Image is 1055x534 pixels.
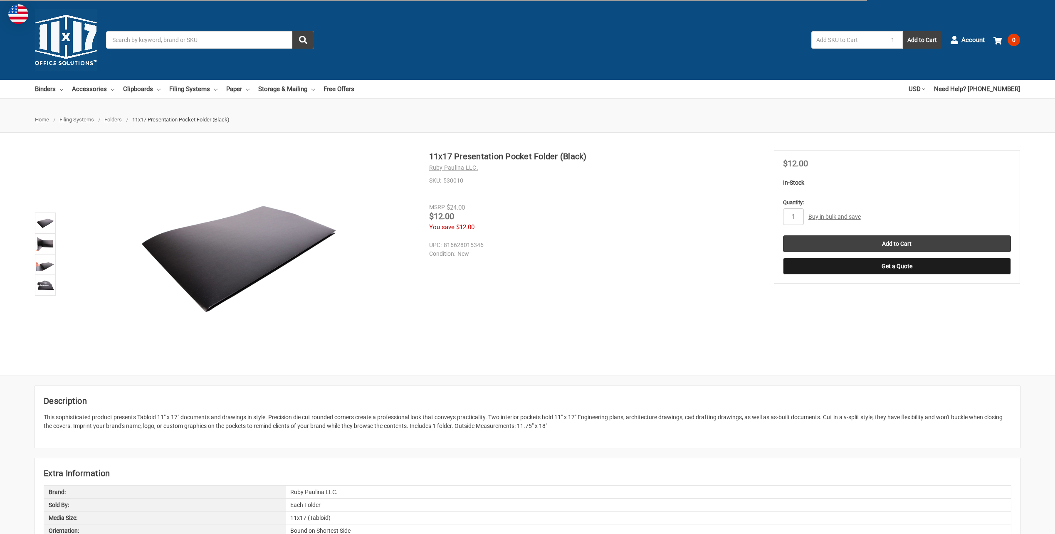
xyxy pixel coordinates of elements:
[169,80,217,98] a: Filing Systems
[44,395,1011,407] h2: Description
[44,467,1011,480] h2: Extra Information
[1008,34,1020,46] span: 0
[286,499,1011,511] div: Each Folder
[429,250,756,258] dd: New
[123,80,161,98] a: Clipboards
[36,255,54,274] img: 11x17 2 pocket folder holds 11" x 17" documents and drawings
[993,29,1020,51] a: 0
[36,235,54,253] img: 11x17 Presentation Pocket Folder (Black)
[35,9,97,71] img: 11x17.com
[429,164,478,171] a: Ruby Paulina LLC.
[286,486,1011,498] div: Ruby Paulina LLC.
[903,31,941,49] button: Add to Cart
[447,204,465,211] span: $24.00
[783,198,1011,207] label: Quantity:
[36,214,54,232] img: 11x17 Presentation Pocket Folder (Black)
[35,80,63,98] a: Binders
[324,80,354,98] a: Free Offers
[783,178,1011,187] p: In-Stock
[429,241,756,250] dd: 816628015346
[429,203,445,212] div: MSRP
[44,512,286,524] div: Media Size:
[132,116,230,123] span: 11x17 Presentation Pocket Folder (Black)
[44,486,286,498] div: Brand:
[36,276,54,294] img: 11x17 Presentation Pocket Folder (Black)
[59,116,94,123] a: Filing Systems
[429,211,454,221] span: $12.00
[811,31,883,49] input: Add SKU to Cart
[808,213,861,220] a: Buy in bulk and save
[961,35,985,45] span: Account
[104,116,122,123] a: Folders
[429,250,455,258] dt: Condition:
[934,80,1020,98] a: Need Help? [PHONE_NUMBER]
[35,116,49,123] a: Home
[429,176,441,185] dt: SKU:
[258,80,315,98] a: Storage & Mailing
[783,235,1011,252] input: Add to Cart
[783,258,1011,274] button: Get a Quote
[429,223,455,231] span: You save
[135,150,343,358] img: 11x17 Presentation Pocket Folder (Black)
[456,223,474,231] span: $12.00
[429,241,442,250] dt: UPC:
[950,29,985,51] a: Account
[429,176,760,185] dd: 530010
[8,4,28,24] img: duty and tax information for United States
[106,31,314,49] input: Search by keyword, brand or SKU
[783,158,808,168] span: $12.00
[429,150,760,163] h1: 11x17 Presentation Pocket Folder (Black)
[909,80,925,98] a: USD
[226,80,250,98] a: Paper
[286,512,1011,524] div: 11x17 (Tabloid)
[44,499,286,511] div: Sold By:
[44,413,1011,430] p: This sophisticated product presents Tabloid 11" x 17" documents and drawings in style. Precision ...
[72,80,114,98] a: Accessories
